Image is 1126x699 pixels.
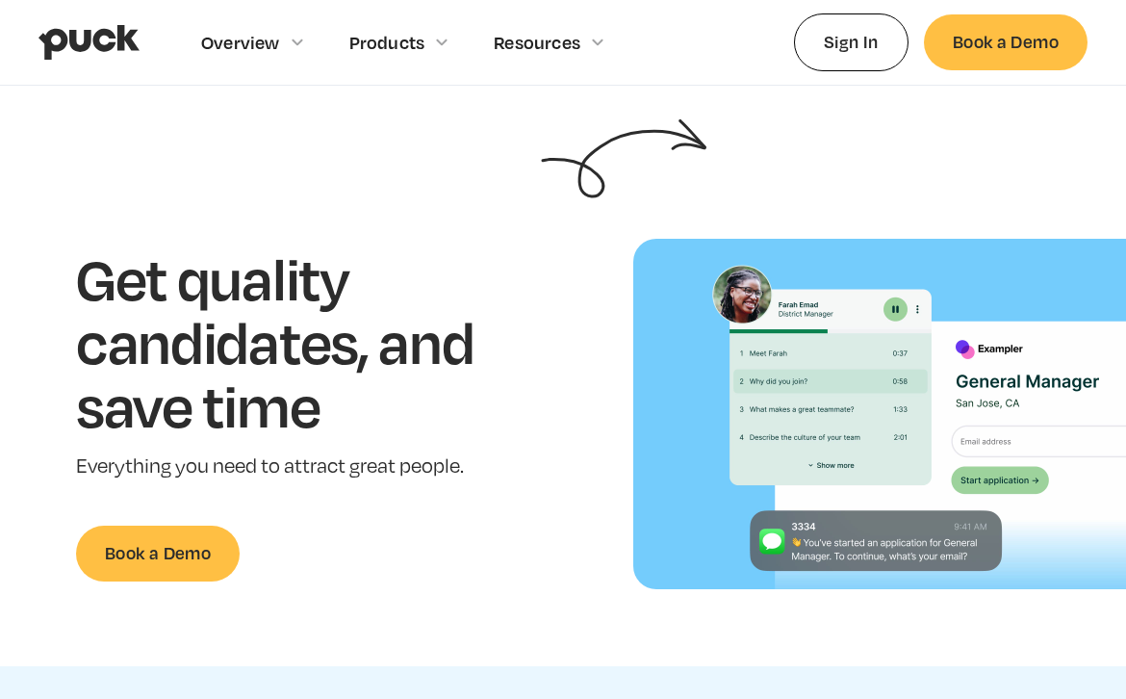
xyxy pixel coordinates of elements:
[201,32,280,53] div: Overview
[494,32,580,53] div: Resources
[76,526,240,581] a: Book a Demo
[76,246,533,436] h1: Get quality candidates, and save time
[76,453,533,480] p: Everything you need to attract great people.
[924,14,1088,69] a: Book a Demo
[349,32,425,53] div: Products
[794,13,908,70] a: Sign In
